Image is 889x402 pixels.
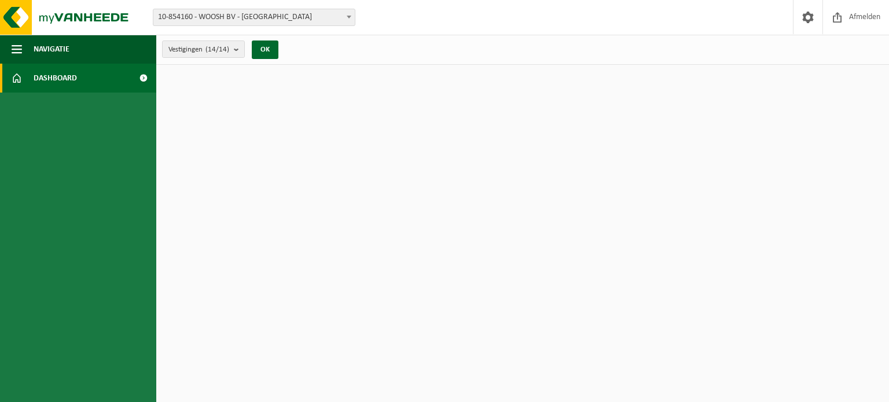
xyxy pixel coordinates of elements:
[153,9,355,26] span: 10-854160 - WOOSH BV - GENT
[153,9,355,25] span: 10-854160 - WOOSH BV - GENT
[162,40,245,58] button: Vestigingen(14/14)
[205,46,229,53] count: (14/14)
[34,35,69,64] span: Navigatie
[168,41,229,58] span: Vestigingen
[34,64,77,93] span: Dashboard
[252,40,278,59] button: OK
